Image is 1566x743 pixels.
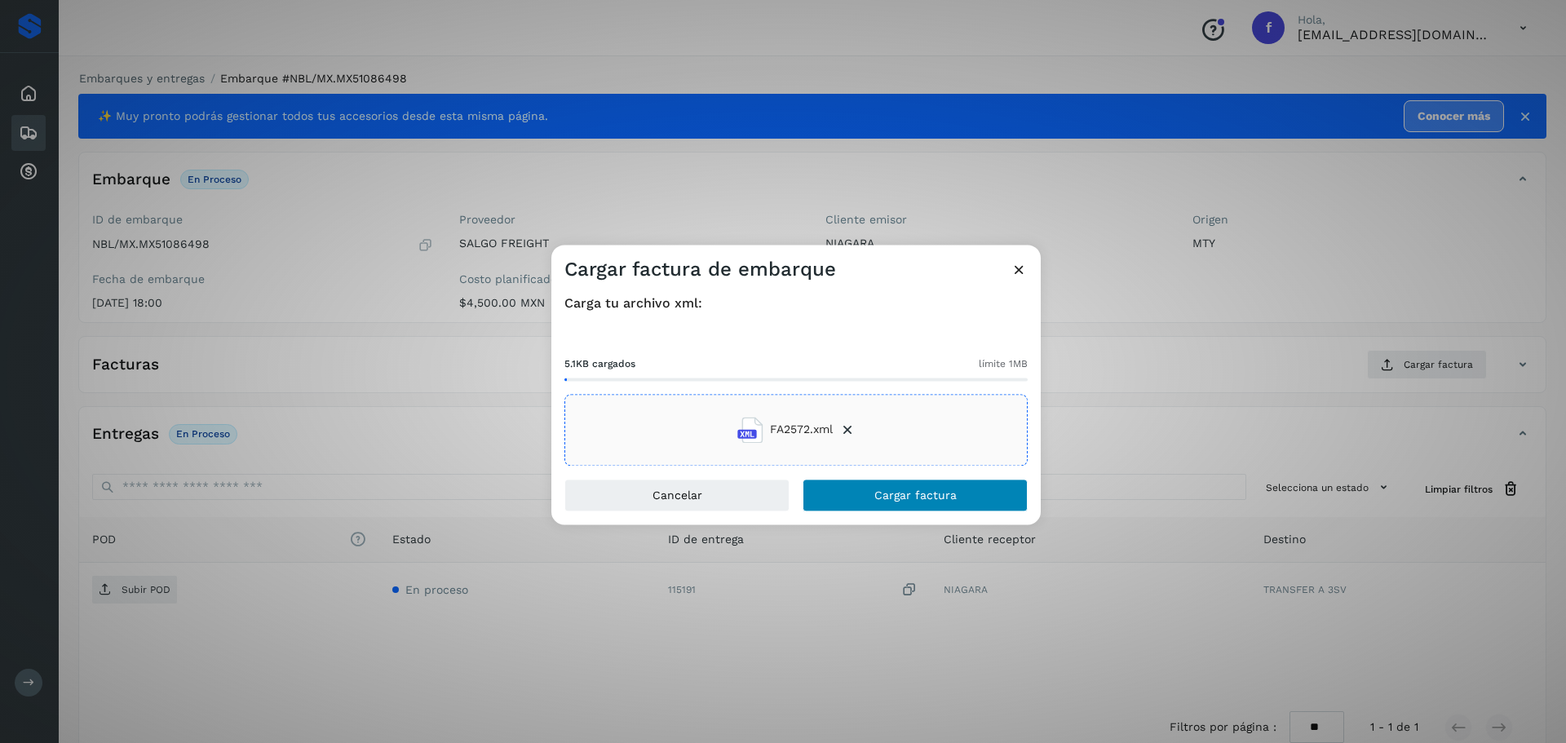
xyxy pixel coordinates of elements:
h4: Carga tu archivo xml: [564,295,1028,311]
button: Cargar factura [803,479,1028,511]
span: 5.1KB cargados [564,356,635,371]
span: límite 1MB [979,356,1028,371]
span: Cancelar [652,489,702,501]
button: Cancelar [564,479,790,511]
h3: Cargar factura de embarque [564,258,836,281]
span: FA2572.xml [770,422,833,439]
span: Cargar factura [874,489,957,501]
